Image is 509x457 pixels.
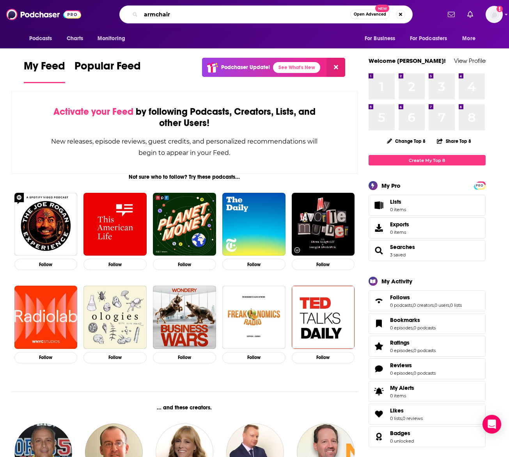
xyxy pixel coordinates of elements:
img: Podchaser - Follow, Share and Rate Podcasts [6,7,81,22]
a: Likes [371,409,387,420]
a: Freakonomics Radio [222,286,286,349]
button: open menu [359,31,405,46]
span: Badges [369,426,486,447]
span: Searches [369,240,486,261]
a: 0 reviews [403,416,423,421]
a: Searches [390,244,415,251]
span: , [412,302,413,308]
a: 0 podcasts [413,370,436,376]
div: My Activity [381,277,412,285]
a: Exports [369,217,486,238]
span: , [449,302,450,308]
img: The Joe Rogan Experience [14,193,78,256]
a: 0 podcasts [413,325,436,331]
button: open menu [457,31,485,46]
img: TED Talks Daily [292,286,355,349]
a: View Profile [454,57,486,64]
button: Follow [292,259,355,270]
a: My Alerts [369,381,486,402]
span: Exports [390,221,409,228]
a: 0 episodes [390,348,413,353]
img: Radiolab [14,286,78,349]
span: 0 items [390,229,409,235]
button: Follow [153,352,216,363]
a: My Feed [24,59,65,83]
a: Planet Money [153,193,216,256]
button: open menu [405,31,459,46]
img: Business Wars [153,286,216,349]
a: 0 episodes [390,370,413,376]
span: Lists [371,200,387,211]
button: Share Top 8 [436,133,472,149]
a: Badges [390,430,414,437]
div: Search podcasts, credits, & more... [119,5,413,23]
span: Lists [390,198,401,205]
span: Likes [369,404,486,425]
img: The Daily [222,193,286,256]
span: Likes [390,407,404,414]
div: ... and these creators. [11,404,358,411]
a: 0 podcasts [390,302,412,308]
a: My Favorite Murder with Karen Kilgariff and Georgia Hardstark [292,193,355,256]
button: Follow [14,352,78,363]
span: New [375,5,389,12]
a: Reviews [371,363,387,374]
span: , [434,302,435,308]
a: Popular Feed [74,59,141,83]
span: Follows [390,294,410,301]
span: Lists [390,198,406,205]
a: Show notifications dropdown [464,8,476,21]
a: PRO [475,182,484,188]
a: Show notifications dropdown [445,8,458,21]
span: Bookmarks [369,313,486,334]
a: Ratings [371,341,387,352]
img: User Profile [486,6,503,23]
a: 0 episodes [390,325,413,331]
span: 0 items [390,207,406,212]
button: open menu [92,31,135,46]
span: , [413,370,413,376]
a: Badges [371,431,387,442]
span: Reviews [390,362,412,369]
a: Follows [390,294,462,301]
div: Open Intercom Messenger [482,415,501,434]
span: 0 items [390,393,414,398]
a: Bookmarks [390,317,436,324]
a: 0 lists [450,302,462,308]
input: Search podcasts, credits, & more... [141,8,350,21]
p: Podchaser Update! [221,64,270,71]
img: Ologies with Alie Ward [83,286,147,349]
span: My Feed [24,59,65,77]
svg: Add a profile image [497,6,503,12]
img: This American Life [83,193,147,256]
button: open menu [24,31,62,46]
a: 3 saved [390,252,406,258]
a: Lists [369,195,486,216]
span: More [462,33,475,44]
a: Create My Top 8 [369,155,486,165]
a: Charts [62,31,88,46]
a: Welcome [PERSON_NAME]! [369,57,446,64]
button: Open AdvancedNew [350,10,390,19]
a: Ratings [390,339,436,346]
span: Reviews [369,358,486,379]
a: Reviews [390,362,436,369]
span: For Podcasters [410,33,447,44]
span: For Business [365,33,395,44]
a: See What's New [273,62,320,73]
span: PRO [475,183,484,188]
a: 0 podcasts [413,348,436,353]
div: Not sure who to follow? Try these podcasts... [11,174,358,180]
a: Searches [371,245,387,256]
div: My Pro [381,182,401,189]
